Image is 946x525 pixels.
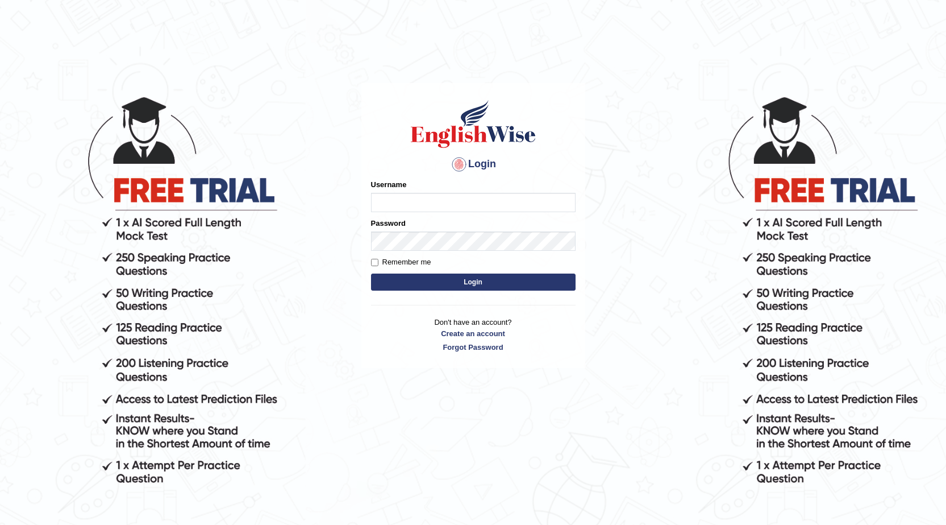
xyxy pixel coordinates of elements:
[371,342,576,353] a: Forgot Password
[371,257,431,268] label: Remember me
[371,155,576,173] h4: Login
[371,179,407,190] label: Username
[371,328,576,339] a: Create an account
[371,259,378,266] input: Remember me
[371,218,406,229] label: Password
[371,317,576,352] p: Don't have an account?
[371,274,576,291] button: Login
[409,98,538,150] img: Logo of English Wise sign in for intelligent practice with AI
